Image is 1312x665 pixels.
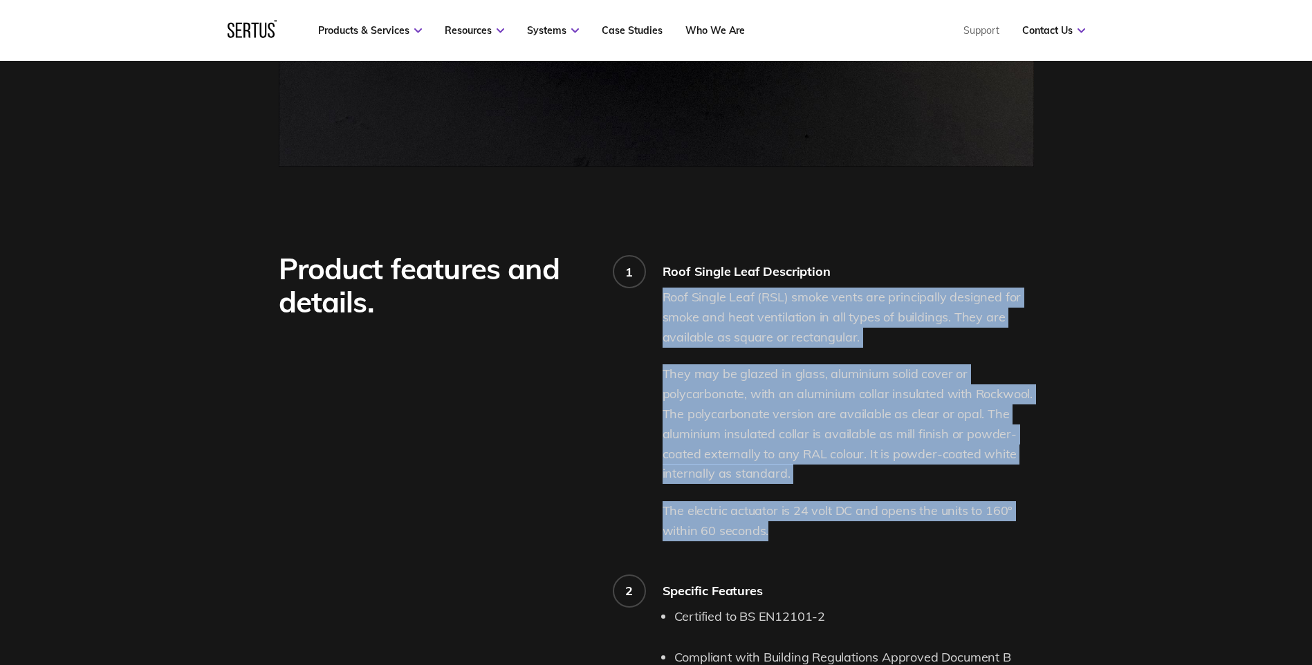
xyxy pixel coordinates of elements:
div: Product features and details. [279,252,593,319]
div: Roof Single Leaf Description [663,263,1034,279]
p: The electric actuator is 24 volt DC and opens the units to 160° within 60 seconds. [663,501,1034,541]
p: They may be glazed in glass, aluminium solid cover or polycarbonate, with an aluminium collar ins... [663,364,1034,484]
a: Systems [527,24,579,37]
a: Case Studies [602,24,663,37]
a: Products & Services [318,24,422,37]
div: 2 [625,583,633,599]
a: Contact Us [1022,24,1085,37]
a: Who We Are [685,24,745,37]
iframe: Chat Widget [1063,505,1312,665]
p: Roof Single Leaf (RSL) smoke vents are principally designed for smoke and heat ventilation in all... [663,288,1034,347]
div: 1 [625,264,633,280]
div: Specific Features [663,583,1034,599]
a: Resources [445,24,504,37]
a: Support [963,24,999,37]
li: Certified to BS EN12101-2 [674,607,1034,627]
